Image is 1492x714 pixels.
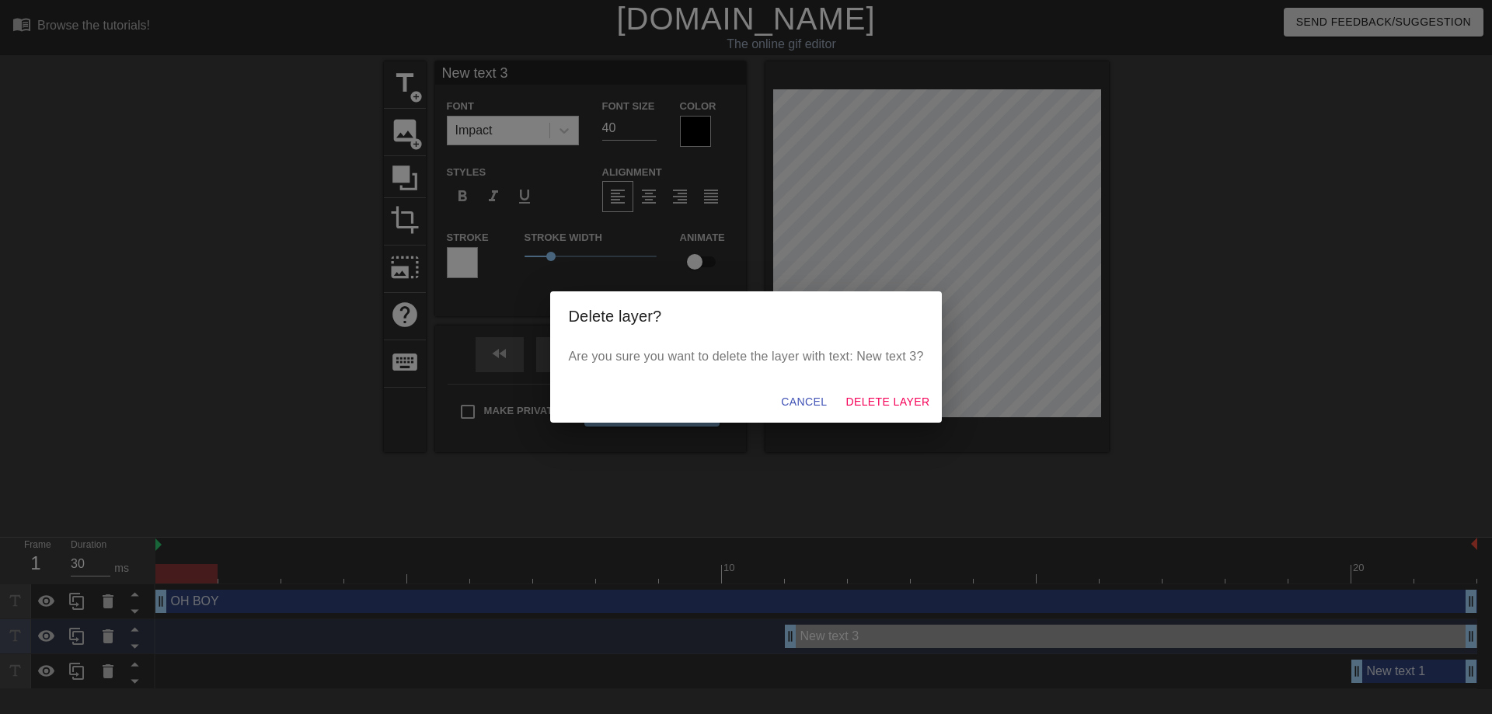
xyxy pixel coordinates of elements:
[781,392,827,412] span: Cancel
[569,347,924,366] p: Are you sure you want to delete the layer with text: New text 3?
[845,392,929,412] span: Delete Layer
[775,388,833,416] button: Cancel
[569,304,924,329] h2: Delete layer?
[839,388,936,416] button: Delete Layer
